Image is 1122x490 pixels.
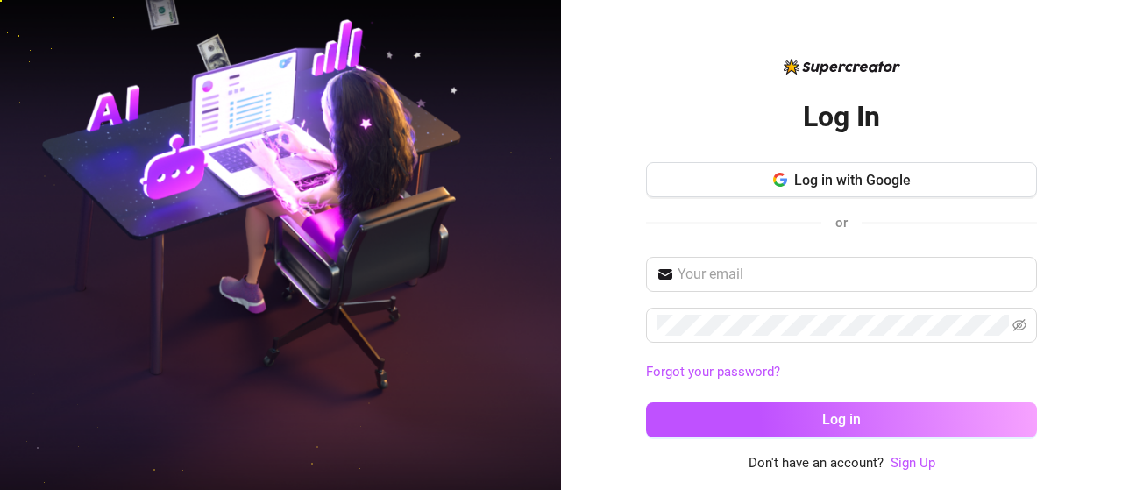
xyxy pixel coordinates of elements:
[749,453,884,474] span: Don't have an account?
[784,59,900,75] img: logo-BBDzfeDw.svg
[1012,318,1026,332] span: eye-invisible
[794,172,911,188] span: Log in with Google
[891,453,935,474] a: Sign Up
[646,162,1037,197] button: Log in with Google
[646,362,1037,383] a: Forgot your password?
[822,411,861,428] span: Log in
[803,99,880,135] h2: Log In
[646,402,1037,437] button: Log in
[891,455,935,471] a: Sign Up
[835,215,848,231] span: or
[678,264,1026,285] input: Your email
[646,364,780,380] a: Forgot your password?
